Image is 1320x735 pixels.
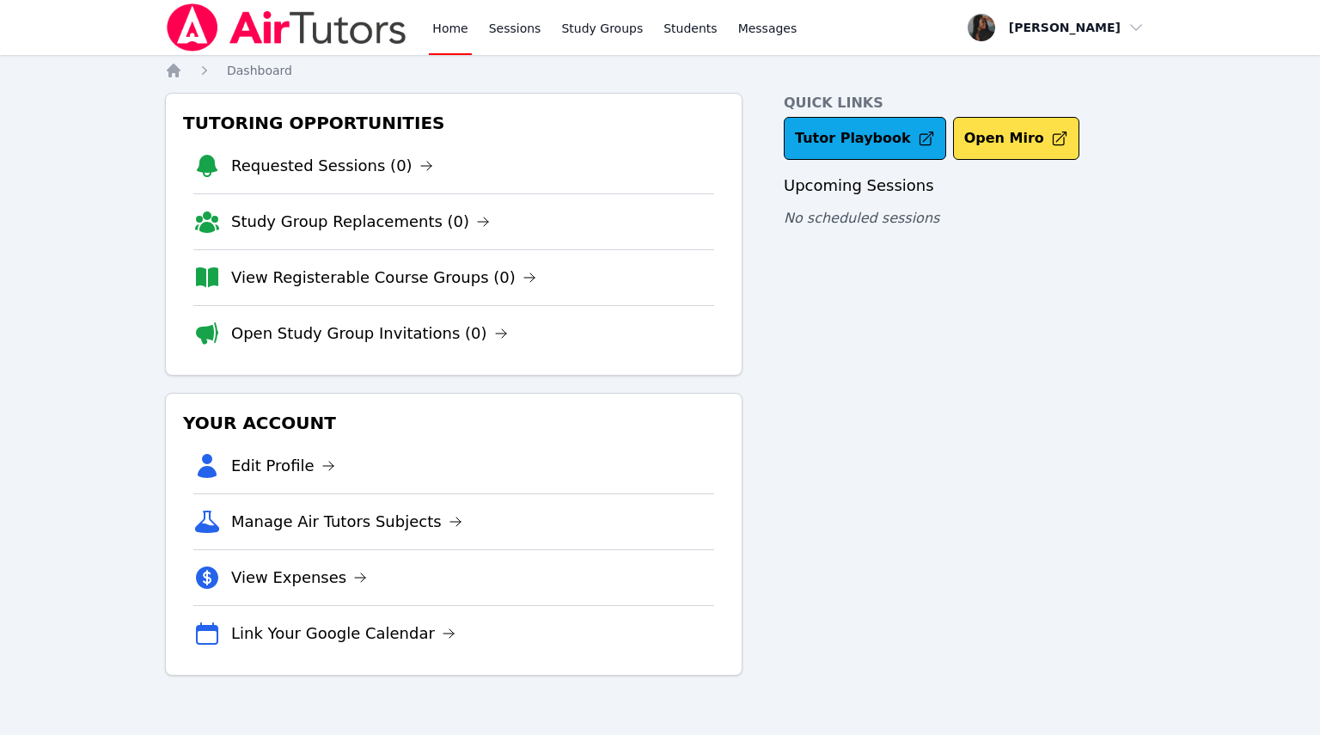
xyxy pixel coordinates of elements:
[953,117,1079,160] button: Open Miro
[231,454,335,478] a: Edit Profile
[784,174,1155,198] h3: Upcoming Sessions
[231,154,433,178] a: Requested Sessions (0)
[180,407,728,438] h3: Your Account
[227,62,292,79] a: Dashboard
[180,107,728,138] h3: Tutoring Opportunities
[227,64,292,77] span: Dashboard
[784,117,946,160] a: Tutor Playbook
[784,210,939,226] span: No scheduled sessions
[231,266,536,290] a: View Registerable Course Groups (0)
[231,566,367,590] a: View Expenses
[784,93,1155,113] h4: Quick Links
[165,3,408,52] img: Air Tutors
[231,322,508,346] a: Open Study Group Invitations (0)
[738,20,797,37] span: Messages
[231,510,462,534] a: Manage Air Tutors Subjects
[231,622,455,646] a: Link Your Google Calendar
[231,210,490,234] a: Study Group Replacements (0)
[165,62,1155,79] nav: Breadcrumb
